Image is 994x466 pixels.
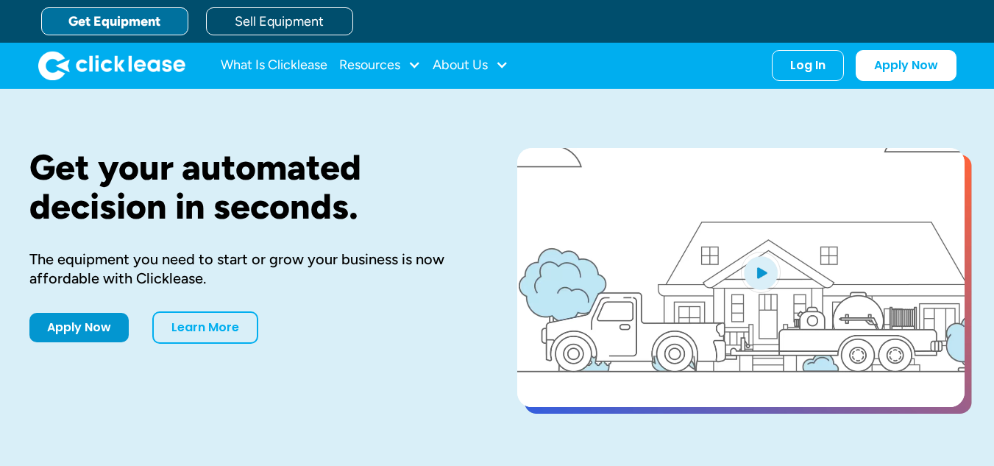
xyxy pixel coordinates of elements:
[29,313,129,342] a: Apply Now
[38,51,185,80] img: Clicklease logo
[790,58,826,73] div: Log In
[206,7,353,35] a: Sell Equipment
[38,51,185,80] a: home
[29,148,470,226] h1: Get your automated decision in seconds.
[433,51,508,80] div: About Us
[41,7,188,35] a: Get Equipment
[29,250,470,288] div: The equipment you need to start or grow your business is now affordable with Clicklease.
[152,311,258,344] a: Learn More
[856,50,956,81] a: Apply Now
[517,148,965,407] a: open lightbox
[339,51,421,80] div: Resources
[221,51,327,80] a: What Is Clicklease
[741,252,781,293] img: Blue play button logo on a light blue circular background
